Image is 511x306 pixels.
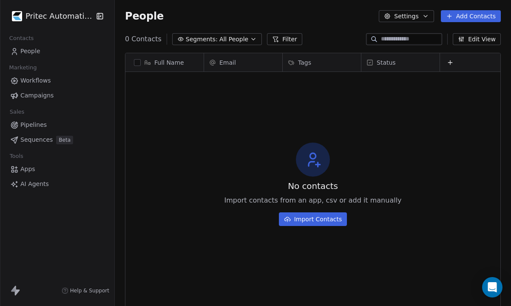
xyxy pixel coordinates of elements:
[20,180,49,189] span: AI Agents
[125,72,204,302] div: grid
[482,277,502,297] div: Open Intercom Messenger
[62,287,109,294] a: Help & Support
[7,74,108,88] a: Workflows
[288,180,338,192] span: No contacts
[6,61,40,74] span: Marketing
[7,177,108,191] a: AI Agents
[7,44,108,58] a: People
[10,9,91,23] button: Pritec Automation
[125,10,164,23] span: People
[6,32,37,45] span: Contacts
[298,58,311,67] span: Tags
[20,76,51,85] span: Workflows
[204,72,501,302] div: grid
[224,195,401,206] span: Import contacts from an app, csv or add it manually
[20,165,35,174] span: Apps
[20,91,54,100] span: Campaigns
[377,58,396,67] span: Status
[379,10,434,22] button: Settings
[219,35,248,44] span: All People
[186,35,218,44] span: Segments:
[267,33,302,45] button: Filter
[70,287,109,294] span: Help & Support
[125,34,162,44] span: 0 Contacts
[56,136,73,144] span: Beta
[26,11,94,22] span: Pritec Automation
[219,58,236,67] span: Email
[20,47,40,56] span: People
[279,209,347,226] a: Import Contacts
[12,11,22,21] img: b646f82e.png
[6,106,28,118] span: Sales
[6,150,27,163] span: Tools
[361,53,440,71] div: Status
[7,162,108,176] a: Apps
[7,118,108,132] a: Pipelines
[453,33,501,45] button: Edit View
[154,58,184,67] span: Full Name
[20,135,53,144] span: Sequences
[441,10,501,22] button: Add Contacts
[283,53,361,71] div: Tags
[125,53,204,71] div: Full Name
[20,120,47,129] span: Pipelines
[204,53,282,71] div: Email
[7,133,108,147] a: SequencesBeta
[279,212,347,226] button: Import Contacts
[7,89,108,103] a: Campaigns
